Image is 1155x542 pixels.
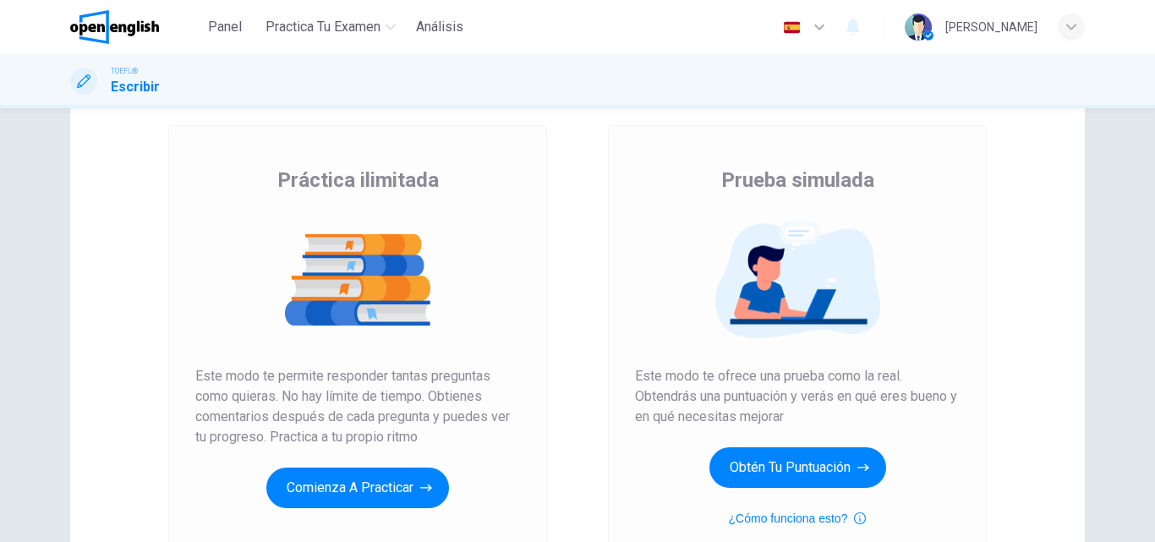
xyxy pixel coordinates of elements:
[709,447,886,488] button: Obtén tu puntuación
[70,10,198,44] a: OpenEnglish logo
[905,14,932,41] img: Profile picture
[721,167,874,194] span: Prueba simulada
[265,17,380,37] span: Practica tu examen
[945,17,1037,37] div: [PERSON_NAME]
[729,508,867,528] button: ¿Cómo funciona esto?
[277,167,439,194] span: Práctica ilimitada
[208,17,242,37] span: Panel
[635,366,960,427] span: Este modo te ofrece una prueba como la real. Obtendrás una puntuación y verás en qué eres bueno y...
[111,77,160,97] h1: Escribir
[259,12,402,42] button: Practica tu examen
[198,12,252,42] button: Panel
[416,17,463,37] span: Análisis
[781,21,802,34] img: es
[266,468,449,508] button: Comienza a practicar
[409,12,470,42] button: Análisis
[70,10,159,44] img: OpenEnglish logo
[111,65,138,77] span: TOEFL®
[195,366,520,447] span: Este modo te permite responder tantas preguntas como quieras. No hay límite de tiempo. Obtienes c...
